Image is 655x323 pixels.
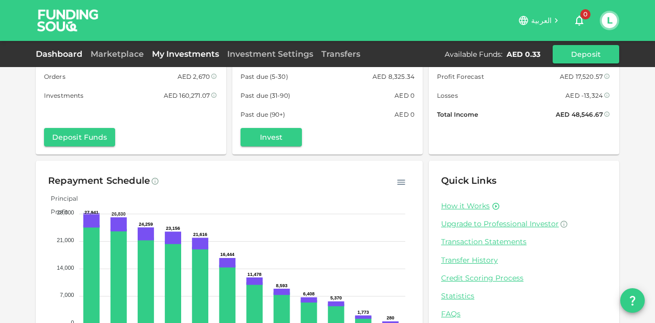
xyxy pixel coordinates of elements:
[48,173,150,189] div: Repayment Schedule
[148,49,223,59] a: My Investments
[223,49,317,59] a: Investment Settings
[317,49,364,59] a: Transfers
[441,291,607,301] a: Statistics
[57,209,74,216] tspan: 28,000
[57,265,74,271] tspan: 14,000
[507,49,540,59] div: AED 0.33
[441,201,490,211] a: How it Works
[580,9,591,19] span: 0
[373,71,414,82] div: AED 8,325.34
[178,71,210,82] div: AED 2,670
[437,109,478,120] span: Total Income
[441,237,607,247] a: Transaction Statements
[43,208,68,216] span: Profit
[241,71,288,82] span: Past due (5-30)
[441,175,496,186] span: Quick Links
[556,109,603,120] div: AED 48,546.67
[57,237,74,243] tspan: 21,000
[241,128,302,146] button: Invest
[44,128,115,146] button: Deposit Funds
[86,49,148,59] a: Marketplace
[441,273,607,283] a: Credit Scoring Process
[441,255,607,265] a: Transfer History
[44,71,65,82] span: Orders
[441,219,559,228] span: Upgrade to Professional Investor
[441,309,607,319] a: FAQs
[553,45,619,63] button: Deposit
[531,16,552,25] span: العربية
[43,195,78,202] span: Principal
[437,71,484,82] span: Profit Forecast
[620,288,645,313] button: question
[241,90,290,101] span: Past due (31-90)
[437,90,458,101] span: Losses
[44,90,83,101] span: Investments
[36,49,86,59] a: Dashboard
[164,90,210,101] div: AED 160,271.07
[565,90,603,101] div: AED -13,324
[602,13,617,28] button: L
[569,10,589,31] button: 0
[395,90,414,101] div: AED 0
[441,219,607,229] a: Upgrade to Professional Investor
[445,49,503,59] div: Available Funds :
[241,109,286,120] span: Past due (90+)
[60,292,74,298] tspan: 7,000
[395,109,414,120] div: AED 0
[560,71,603,82] div: AED 17,520.57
